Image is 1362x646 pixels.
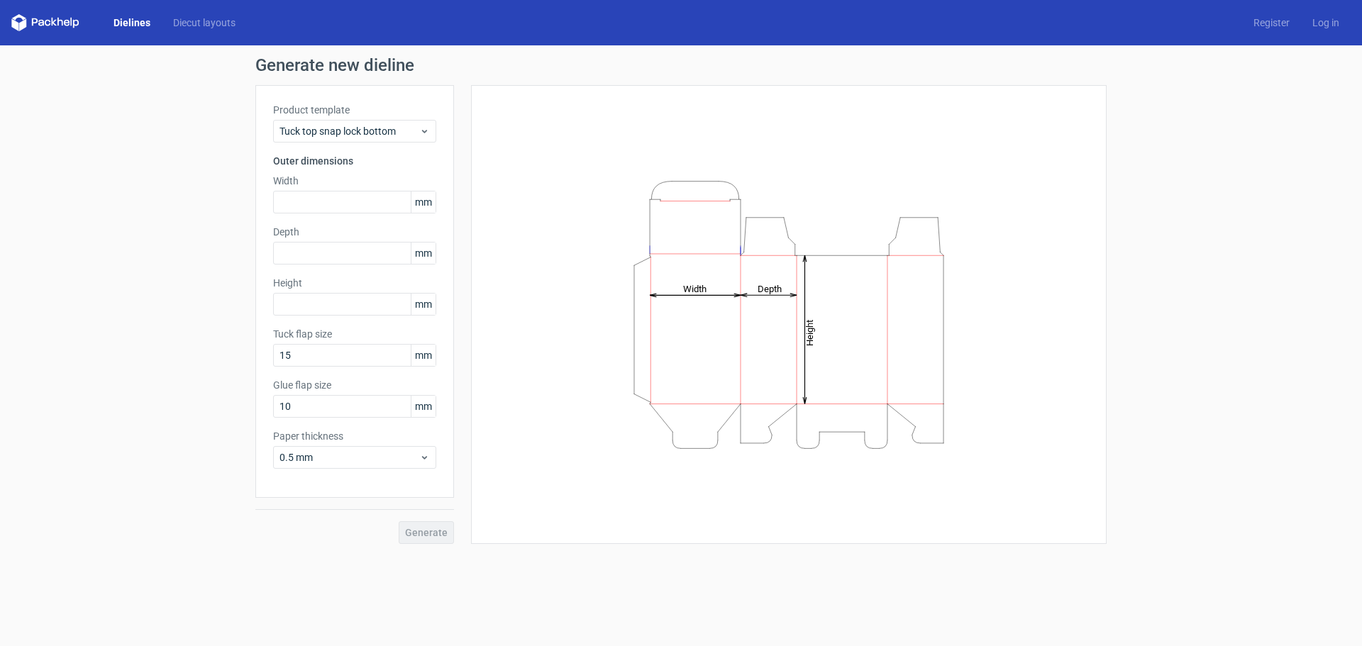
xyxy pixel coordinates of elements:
a: Register [1242,16,1301,30]
a: Log in [1301,16,1351,30]
a: Dielines [102,16,162,30]
span: Tuck top snap lock bottom [279,124,419,138]
label: Glue flap size [273,378,436,392]
span: mm [411,396,436,417]
tspan: Depth [758,283,782,294]
h3: Outer dimensions [273,154,436,168]
span: 0.5 mm [279,450,419,464]
label: Product template [273,103,436,117]
span: mm [411,191,436,213]
span: mm [411,294,436,315]
label: Width [273,174,436,188]
label: Depth [273,225,436,239]
a: Diecut layouts [162,16,247,30]
tspan: Width [683,283,707,294]
span: mm [411,243,436,264]
h1: Generate new dieline [255,57,1107,74]
span: mm [411,345,436,366]
tspan: Height [804,319,815,345]
label: Paper thickness [273,429,436,443]
label: Height [273,276,436,290]
label: Tuck flap size [273,327,436,341]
